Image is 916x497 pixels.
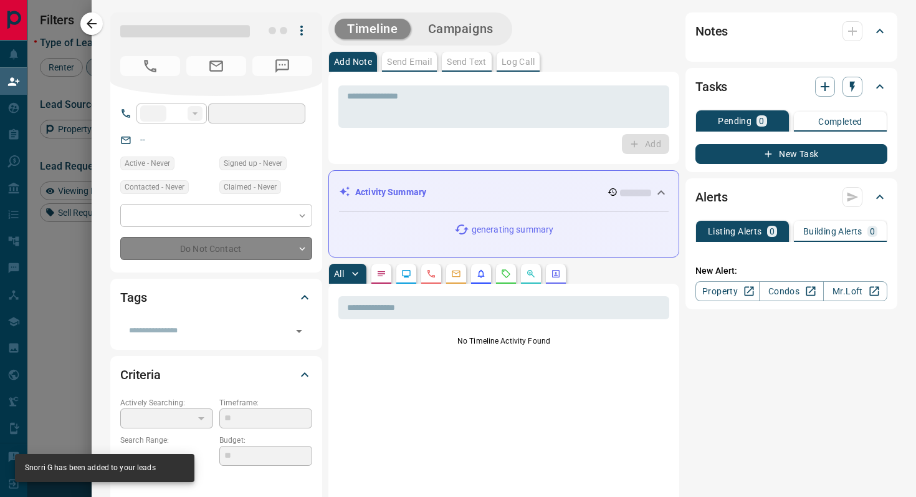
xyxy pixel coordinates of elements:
svg: Emails [451,269,461,279]
p: generating summary [472,223,553,236]
span: Claimed - Never [224,181,277,193]
button: Timeline [335,19,411,39]
p: 0 [870,227,875,236]
p: Add Note [334,57,372,66]
h2: Notes [695,21,728,41]
p: -- - -- [120,446,213,466]
h2: Criteria [120,365,161,385]
h2: Tags [120,287,146,307]
span: No Email [186,56,246,76]
a: Mr.Loft [823,281,887,301]
span: Contacted - Never [125,181,184,193]
span: Signed up - Never [224,157,282,170]
div: Activity Summary [339,181,669,204]
a: -- [140,135,145,145]
p: Areas Searched: [120,473,312,484]
svg: Requests [501,269,511,279]
svg: Agent Actions [551,269,561,279]
p: Actively Searching: [120,397,213,408]
p: Completed [818,117,862,126]
a: Condos [759,281,823,301]
p: Listing Alerts [708,227,762,236]
div: Alerts [695,182,887,212]
svg: Opportunities [526,269,536,279]
div: Criteria [120,360,312,390]
button: Campaigns [416,19,506,39]
p: Pending [718,117,751,125]
svg: Calls [426,269,436,279]
div: Tasks [695,72,887,102]
button: New Task [695,144,887,164]
p: 0 [759,117,764,125]
a: Property [695,281,760,301]
p: Activity Summary [355,186,426,199]
button: Open [290,322,308,340]
div: Tags [120,282,312,312]
span: No Number [120,56,180,76]
h2: Tasks [695,77,727,97]
p: Timeframe: [219,397,312,408]
div: Do Not Contact [120,237,312,260]
p: Budget: [219,435,312,446]
p: 0 [770,227,775,236]
div: Notes [695,16,887,46]
p: Search Range: [120,435,213,446]
p: New Alert: [695,264,887,277]
h2: Alerts [695,187,728,207]
svg: Notes [376,269,386,279]
span: Active - Never [125,157,170,170]
svg: Lead Browsing Activity [401,269,411,279]
span: No Number [252,56,312,76]
p: No Timeline Activity Found [338,335,669,347]
p: All [334,269,344,278]
div: Snorri G has been added to your leads [25,458,156,478]
p: Building Alerts [803,227,862,236]
svg: Listing Alerts [476,269,486,279]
